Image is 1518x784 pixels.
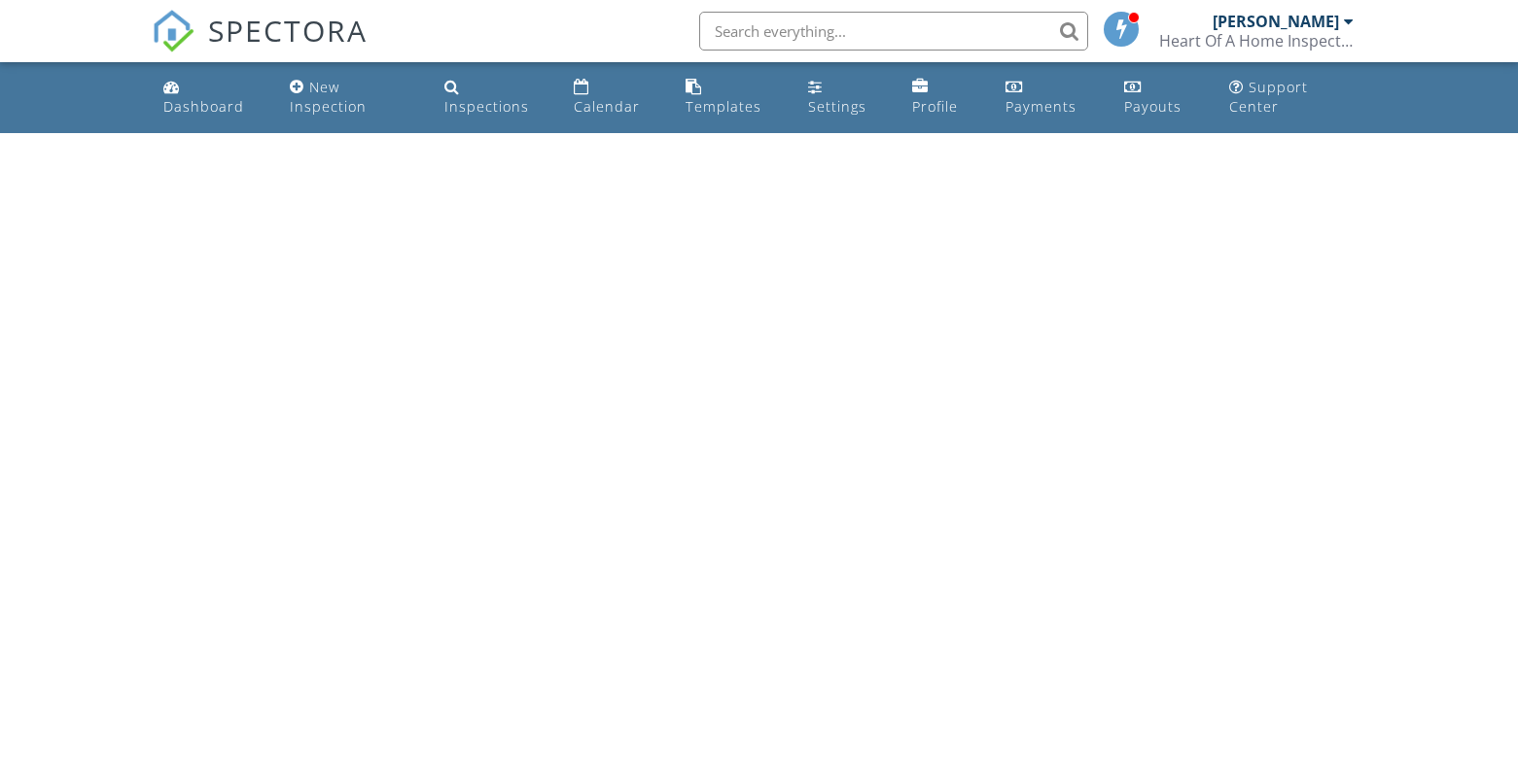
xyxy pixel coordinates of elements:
a: New Inspection [282,70,421,125]
a: Payments [998,70,1101,125]
a: Support Center [1221,70,1362,125]
a: Templates [678,70,785,125]
div: Settings [808,97,866,116]
a: Calendar [566,70,662,125]
div: New Inspection [290,78,367,116]
img: The Best Home Inspection Software - Spectora [152,10,194,52]
span: SPECTORA [208,10,368,51]
div: Support Center [1229,78,1308,116]
a: Company Profile [904,70,982,125]
div: Templates [686,97,761,116]
input: Search everything... [699,12,1088,51]
div: Inspections [444,97,529,116]
a: Payouts [1116,70,1207,125]
div: Payments [1006,97,1077,116]
a: SPECTORA [152,26,368,67]
a: Inspections [437,70,550,125]
a: Dashboard [156,70,266,125]
div: Payouts [1124,97,1182,116]
div: Dashboard [163,97,244,116]
div: [PERSON_NAME] [1213,12,1339,31]
div: Heart Of A Home Inspections [1159,31,1354,51]
div: Profile [912,97,958,116]
div: Calendar [574,97,640,116]
a: Settings [800,70,889,125]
